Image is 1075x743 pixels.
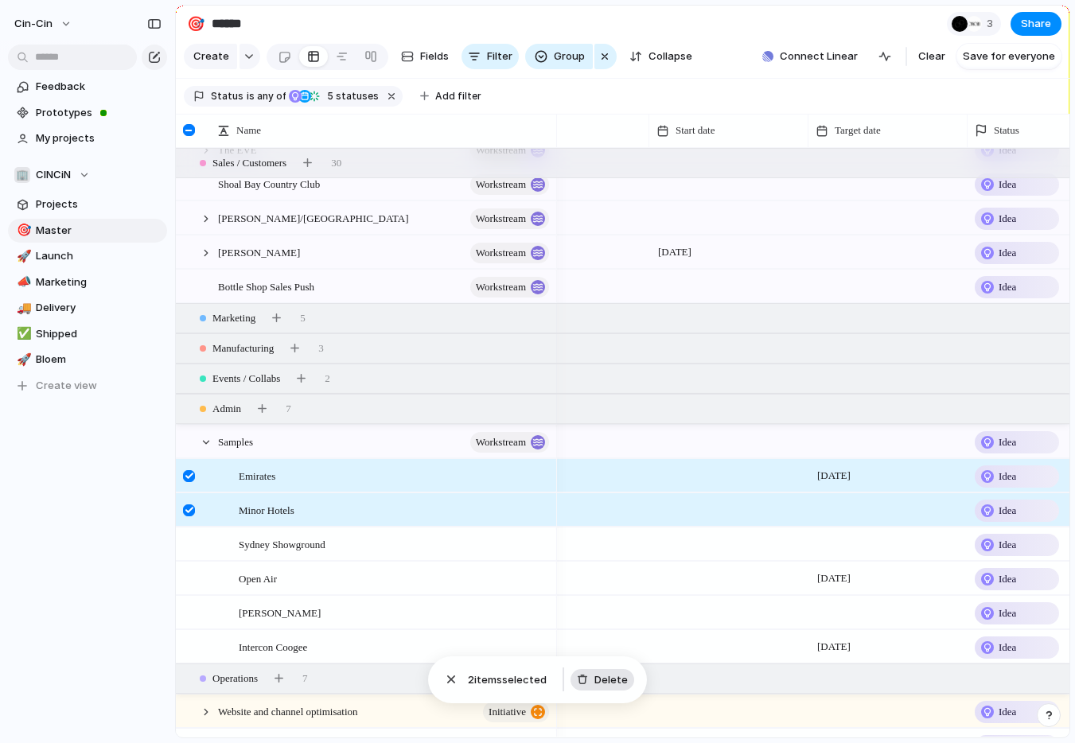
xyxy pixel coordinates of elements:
div: 🚀 [17,247,28,266]
a: Prototypes [8,101,167,125]
button: workstream [470,208,549,229]
div: 🎯Master [8,219,167,243]
span: Save for everyone [963,49,1055,64]
a: 🚀Bloem [8,348,167,371]
span: Idea [999,640,1016,655]
span: Name [236,123,261,138]
button: Create [184,44,237,69]
button: Create view [8,374,167,398]
span: Idea [999,434,1016,450]
div: 🎯 [187,13,204,34]
button: 5 statuses [287,88,382,105]
span: [DATE] [813,466,855,485]
span: workstream [476,276,526,298]
span: Idea [999,704,1016,720]
span: CINCiN [36,167,71,183]
span: Marketing [36,274,162,290]
span: Start date [676,123,715,138]
button: Add filter [411,85,491,107]
span: Intercon Coogee [239,637,307,655]
span: 5 [300,310,306,326]
span: Idea [999,211,1016,227]
button: Save for everyone [956,44,1061,69]
span: 7 [286,401,291,417]
span: Status [211,89,243,103]
div: 📣 [17,273,28,291]
span: workstream [476,208,526,230]
span: Idea [999,605,1016,621]
span: Delete [594,672,628,688]
a: 🚀Launch [8,244,167,268]
span: Marketing [212,310,255,326]
span: Events / Collabs [212,371,280,387]
span: Bloem [36,352,162,368]
button: Connect Linear [756,45,864,68]
span: Share [1021,16,1051,32]
span: Clear [918,49,945,64]
span: Minor Hotels [239,500,294,519]
span: Projects [36,196,162,212]
span: is [247,89,255,103]
span: Shoal Bay Country Club [218,174,320,193]
span: item s selected [468,672,550,688]
span: Create view [36,378,97,394]
button: Fields [395,44,455,69]
span: [DATE] [813,569,855,588]
span: Shipped [36,326,162,342]
div: 🎯 [17,221,28,239]
span: Create [193,49,229,64]
span: [PERSON_NAME] [239,603,321,621]
button: workstream [470,243,549,263]
span: Filter [487,49,512,64]
a: 🚚Delivery [8,296,167,320]
a: Feedback [8,75,167,99]
span: Idea [999,177,1016,193]
span: Idea [999,503,1016,519]
button: Collapse [623,44,699,69]
div: 🏢 [14,167,30,183]
span: [DATE] [813,637,855,656]
button: 🎯 [183,11,208,37]
span: Prototypes [36,105,162,121]
span: 30 [331,155,341,171]
span: 2 [468,673,474,686]
span: 2 [325,371,330,387]
span: Bottle Shop Sales Push [218,277,314,295]
span: workstream [476,431,526,453]
span: [PERSON_NAME]/[GEOGRAPHIC_DATA] [218,208,408,227]
span: Sydney Showground [239,535,325,553]
button: 🚚 [14,300,30,316]
span: Idea [999,279,1016,295]
span: Target date [835,123,881,138]
span: Admin [212,401,241,417]
a: 📣Marketing [8,270,167,294]
a: ✅Shipped [8,322,167,346]
span: 3 [318,340,324,356]
span: Open Air [239,569,277,587]
button: 🚀 [14,248,30,264]
a: My projects [8,126,167,150]
span: Master [36,223,162,239]
button: initiative [483,702,549,722]
span: Feedback [36,79,162,95]
span: 7 [302,671,308,687]
span: Idea [999,537,1016,553]
span: Connect Linear [780,49,858,64]
span: Manufacturing [212,340,274,356]
span: statuses [322,89,379,103]
span: Website and channel optimisation [218,702,358,720]
span: any of [255,89,286,103]
div: ✅ [17,325,28,343]
button: 🏢CINCiN [8,163,167,187]
span: Operations [212,671,258,687]
span: Sales / Customers [212,155,286,171]
span: Samples [218,432,253,450]
span: Status [994,123,1019,138]
button: workstream [470,432,549,453]
a: Projects [8,193,167,216]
